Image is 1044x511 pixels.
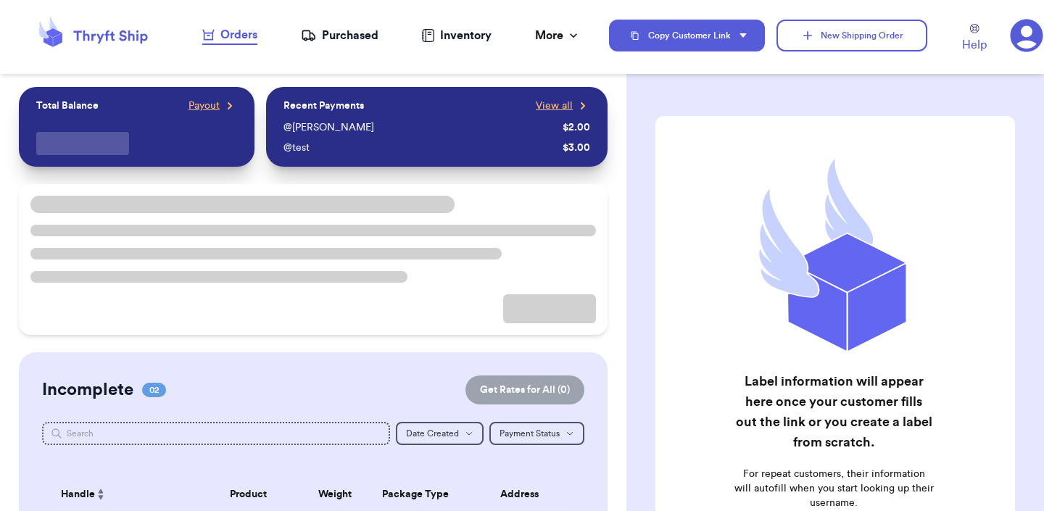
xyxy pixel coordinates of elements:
[95,486,107,503] button: Sort ascending
[406,429,459,438] span: Date Created
[142,383,166,397] span: 02
[42,378,133,402] h2: Incomplete
[36,99,99,113] p: Total Balance
[465,375,584,404] button: Get Rates for All (0)
[283,120,557,135] div: @ [PERSON_NAME]
[396,422,484,445] button: Date Created
[283,99,364,113] p: Recent Payments
[962,36,987,54] span: Help
[563,141,590,155] div: $ 3.00
[283,141,557,155] div: @ test
[421,27,492,44] a: Inventory
[489,422,584,445] button: Payment Status
[734,371,934,452] h2: Label information will appear here once your customer fills out the link or you create a label fr...
[42,422,390,445] input: Search
[535,27,581,44] div: More
[776,20,927,51] button: New Shipping Order
[962,24,987,54] a: Help
[563,120,590,135] div: $ 2.00
[301,27,378,44] a: Purchased
[536,99,573,113] span: View all
[202,26,257,43] div: Orders
[188,99,220,113] span: Payout
[500,429,560,438] span: Payment Status
[202,26,257,45] a: Orders
[188,99,237,113] a: Payout
[61,487,95,502] span: Handle
[609,20,765,51] button: Copy Customer Link
[536,99,590,113] a: View all
[734,467,934,510] p: For repeat customers, their information will autofill when you start looking up their username.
